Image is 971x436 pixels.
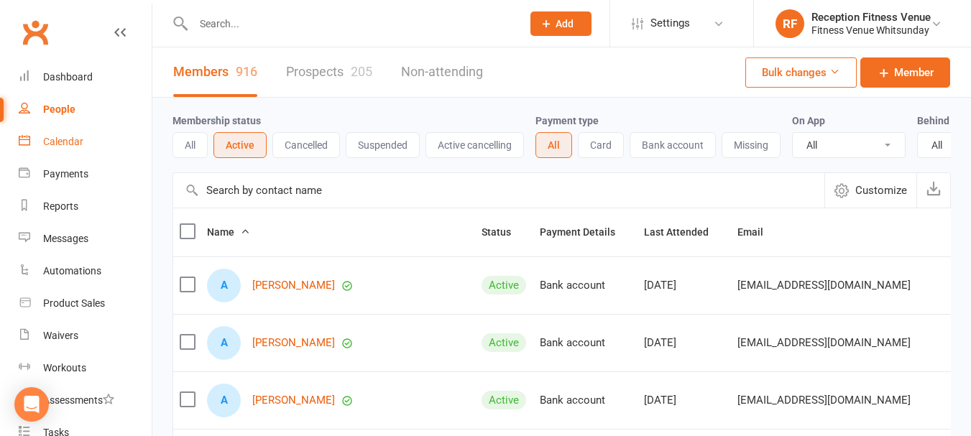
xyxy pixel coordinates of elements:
button: Add [530,11,592,36]
div: 205 [351,64,372,79]
a: [PERSON_NAME] [252,279,335,292]
button: Last Attended [644,223,724,241]
div: [DATE] [644,279,724,292]
button: Missing [722,132,781,158]
span: Payment Details [540,226,631,238]
div: Product Sales [43,297,105,309]
button: Status [482,223,527,241]
a: Assessments [19,384,152,417]
div: Active [482,276,526,294]
div: Bank account [540,279,631,292]
button: Customize [824,173,916,208]
div: Bank account [540,394,631,407]
a: [PERSON_NAME] [252,394,335,407]
a: People [19,93,152,126]
span: Name [207,226,250,238]
div: Assessments [43,394,114,406]
div: [DATE] [644,394,724,407]
a: Messages [19,223,152,255]
span: [EMAIL_ADDRESS][DOMAIN_NAME] [737,272,911,299]
button: Active cancelling [425,132,524,158]
div: Workouts [43,362,86,374]
span: Customize [855,182,907,199]
button: Payment Details [540,223,631,241]
div: Reports [43,200,78,212]
a: Members916 [173,47,257,97]
div: RF [776,9,804,38]
a: Waivers [19,320,152,352]
button: All [535,132,572,158]
span: [EMAIL_ADDRESS][DOMAIN_NAME] [737,329,911,356]
div: Fitness Venue Whitsunday [811,24,931,37]
span: Settings [650,7,690,40]
div: 916 [236,64,257,79]
div: Waivers [43,330,78,341]
button: Active [213,132,267,158]
div: Aaron [207,269,241,302]
button: Name [207,223,250,241]
a: Dashboard [19,61,152,93]
div: People [43,103,75,115]
div: Aaya [207,384,241,417]
button: All [172,132,208,158]
button: Bank account [630,132,716,158]
div: Messages [43,233,88,244]
a: Calendar [19,126,152,158]
label: On App [792,115,825,126]
a: Non-attending [401,47,483,97]
div: Calendar [43,136,83,147]
a: Automations [19,255,152,287]
input: Search by contact name [173,173,824,208]
span: Status [482,226,527,238]
span: [EMAIL_ADDRESS][DOMAIN_NAME] [737,386,911,414]
div: Active [482,333,526,352]
button: Bulk changes [745,57,857,88]
div: Aaron [207,326,241,360]
span: Member [894,64,934,81]
div: Active [482,391,526,409]
span: Email [737,226,779,238]
label: Payment type [535,115,599,126]
a: Reports [19,190,152,223]
div: Dashboard [43,71,93,83]
a: Workouts [19,352,152,384]
button: Email [737,223,779,241]
input: Search... [189,14,512,34]
span: Add [556,18,574,29]
div: Open Intercom Messenger [14,387,49,422]
div: [DATE] [644,337,724,349]
a: Product Sales [19,287,152,320]
a: Clubworx [17,14,53,50]
span: Last Attended [644,226,724,238]
a: [PERSON_NAME] [252,337,335,349]
label: Membership status [172,115,261,126]
a: Payments [19,158,152,190]
button: Cancelled [272,132,340,158]
div: Reception Fitness Venue [811,11,931,24]
button: Card [578,132,624,158]
div: Payments [43,168,88,180]
div: Automations [43,265,101,277]
a: Prospects205 [286,47,372,97]
button: Suspended [346,132,420,158]
a: Member [860,57,950,88]
div: Bank account [540,337,631,349]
